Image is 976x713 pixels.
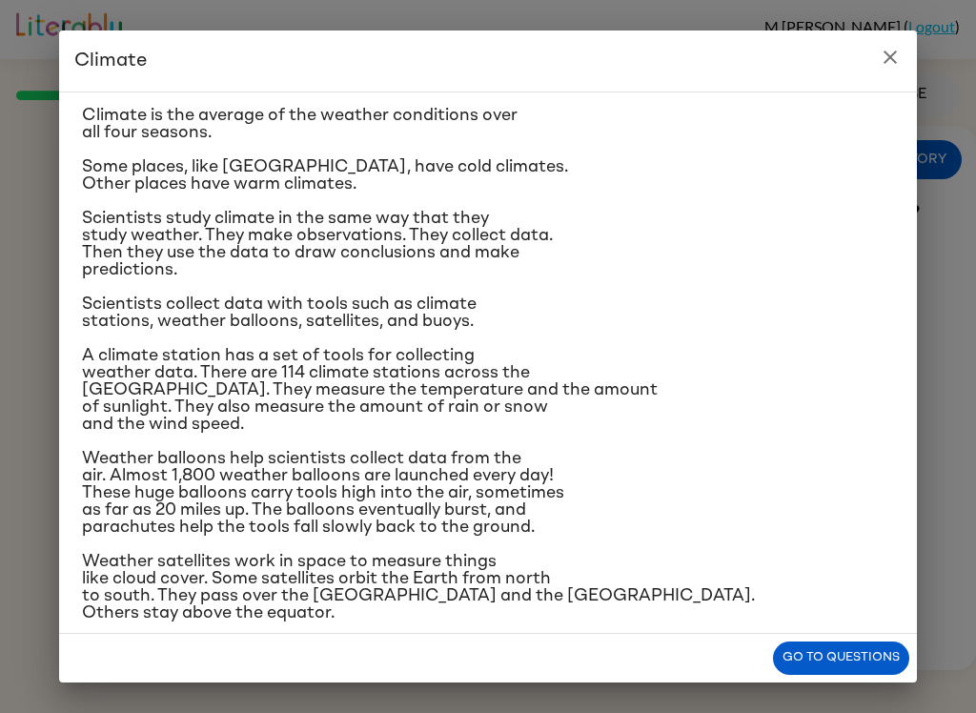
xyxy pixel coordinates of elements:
span: Some places, like [GEOGRAPHIC_DATA], have cold climates. Other places have warm climates. [82,158,568,193]
span: Scientists study climate in the same way that they study weather. They make observations. They co... [82,210,553,278]
span: Weather balloons help scientists collect data from the air. Almost 1,800 weather balloons are lau... [82,450,564,536]
button: close [871,38,909,76]
span: Weather satellites work in space to measure things like cloud cover. Some satellites orbit the Ea... [82,553,755,621]
span: Climate is the average of the weather conditions over all four seasons. [82,107,518,141]
button: Go to questions [773,642,909,675]
span: Scientists collect data with tools such as climate stations, weather balloons, satellites, and bu... [82,295,477,330]
h2: Climate [59,31,917,92]
span: A climate station has a set of tools for collecting weather data. There are 114 climate stations ... [82,347,658,433]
